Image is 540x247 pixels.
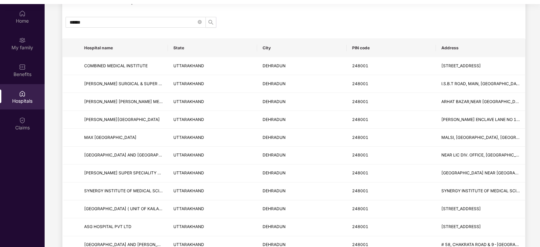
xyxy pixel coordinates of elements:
[84,188,173,193] span: SYNERGY INSTITUTE OF MEDICAL SCIENCES
[173,81,204,86] span: UTTARAKHAND
[84,99,232,104] span: [PERSON_NAME] [PERSON_NAME] MEMORIAL CLINIC AND NURSING HOME
[79,129,168,147] td: MAX SUPER SPECIALTY HOSPITAL
[79,182,168,200] td: SYNERGY INSTITUTE OF MEDICAL SCIENCES
[168,75,257,93] td: UTTARAKHAND
[79,111,168,129] td: SUNANDA MEDICAL CENTRE
[352,224,368,229] span: 248001
[352,242,368,247] span: 248001
[436,147,525,165] td: NEAR LIC DIV. OFFICE, NEHRU NAGAR COLONY
[79,39,168,57] th: Hospital name
[168,200,257,218] td: UTTARAKHAND
[257,165,346,182] td: DEHRADUN
[198,19,202,26] span: close-circle
[257,218,346,236] td: DEHRADUN
[352,117,368,122] span: 248001
[257,200,346,218] td: DEHRADUN
[19,117,26,124] img: svg+xml;base64,PHN2ZyBpZD0iQ2xhaW0iIHhtbG5zPSJodHRwOi8vd3d3LnczLm9yZy8yMDAwL3N2ZyIgd2lkdGg9IjIwIi...
[84,206,194,211] span: [GEOGRAPHIC_DATA] ( UNIT OF KAILASH HEALTHCARE)
[173,170,204,175] span: UTTARAKHAND
[263,224,286,229] span: DEHRADUN
[173,117,204,122] span: UTTARAKHAND
[168,218,257,236] td: UTTARAKHAND
[352,206,368,211] span: 248001
[352,81,368,86] span: 248001
[79,93,168,111] td: HARI RAM KOHLI MEMORIAL CLINIC AND NURSING HOME
[436,93,525,111] td: ARHAT BAZAR,NEAR CANARA BANK,SAHARANPUR CHOWK
[168,182,257,200] td: UTTARAKHAND
[19,37,26,44] img: svg+xml;base64,PHN2ZyB3aWR0aD0iMjAiIGhlaWdodD0iMjAiIHZpZXdCb3g9IjAgMCAyMCAyMCIgZmlsbD0ibm9uZSIgeG...
[84,45,163,51] span: Hospital name
[84,63,148,68] span: COMBINED MEDICAL INSTITUTE
[79,218,168,236] td: ASG HOSPITAL PVT LTD
[257,75,346,93] td: DEHRADUN
[257,147,346,165] td: DEHRADUN
[436,165,525,182] td: 6 NEW ROADM NEAR DOON HOSPITAL
[257,39,346,57] th: City
[173,135,204,140] span: UTTARAKHAND
[352,63,368,68] span: 248001
[19,64,26,70] img: svg+xml;base64,PHN2ZyBpZD0iQmVuZWZpdHMiIHhtbG5zPSJodHRwOi8vd3d3LnczLm9yZy8yMDAwL3N2ZyIgd2lkdGg9Ij...
[173,63,204,68] span: UTTARAKHAND
[352,152,368,157] span: 248001
[168,57,257,75] td: UTTARAKHAND
[257,129,346,147] td: DEHRADUN
[168,165,257,182] td: UTTARAKHAND
[436,57,525,75] td: 54 HARIDWAR ROAD, DEHRADUN, DEHRADUN
[441,170,539,175] span: [GEOGRAPHIC_DATA] NEAR [GEOGRAPHIC_DATA]
[263,242,286,247] span: DEHRADUN
[263,63,286,68] span: DEHRADUN
[257,93,346,111] td: DEHRADUN
[441,45,520,51] span: Address
[436,182,525,200] td: SYNERGY INSTITUTE OF MEDICAL SCIENCES, BALLUPUR CANAL ROAD
[206,20,216,25] span: search
[263,170,286,175] span: DEHRADUN
[19,10,26,17] img: svg+xml;base64,PHN2ZyBpZD0iSG9tZSIgeG1sbnM9Imh0dHA6Ly93d3cudzMub3JnLzIwMDAvc3ZnIiB3aWR0aD0iMjAiIG...
[173,188,204,193] span: UTTARAKHAND
[441,242,539,247] span: # 58, CHAKRATA ROAD & 9-[GEOGRAPHIC_DATA]
[79,200,168,218] td: KAILASH HOSPITAL DEHRADUN ( UNIT OF KAILASH HEALTHCARE)
[84,81,201,86] span: [PERSON_NAME] SURGICAL & SUPER SPECIALTY HOSPITAL
[257,57,346,75] td: DEHRADUN
[436,200,525,218] td: HARIDWAR ROAD, NEAR JOGIWALA CHOWK, DEHRADUN, UTTARANCHAL, 248001
[173,206,204,211] span: UTTARAKHAND
[168,93,257,111] td: UTTARAKHAND
[84,224,131,229] span: ASG HOSPITAL PVT LTD
[436,75,525,93] td: I.S.B.T ROAD, MAIN, HARIDWAR BYPASS RD, DEHRADUN, UTTARAKHAND 248001
[168,147,257,165] td: UTTARAKHAND
[436,129,525,147] td: MALSI, MUSSOORIE DIVERSION ROAD, DEHRADUN
[352,99,368,104] span: 248001
[168,129,257,147] td: UTTARAKHAND
[84,152,213,157] span: [GEOGRAPHIC_DATA] AND [GEOGRAPHIC_DATA][MEDICAL_DATA]
[84,170,227,175] span: [PERSON_NAME] SUPER SPECIALITY HOSPITAL AND RESEARCH CENTER
[79,75,168,93] td: KANISHK SURGICAL & SUPER SPECIALTY HOSPITAL
[352,170,368,175] span: 248001
[263,117,286,122] span: DEHRADUN
[173,242,204,247] span: UTTARAKHAND
[436,218,525,236] td: 22/5 NEW MUNICIPAL NO 58/43 HARIDWAR ROAD
[79,147,168,165] td: NAVJYOTI EYE HOSPITAL AND DEHRADUN WAVE LASIK CENTRE
[436,111,525,129] td: ASHWANI ENCLAVE LANE NO 1 SHIMLA BYPASS
[263,81,286,86] span: DEHRADUN
[198,20,202,24] span: close-circle
[352,188,368,193] span: 248001
[436,39,525,57] th: Address
[263,152,286,157] span: DEHRADUN
[441,224,481,229] span: [STREET_ADDRESS]
[441,206,481,211] span: [STREET_ADDRESS]
[173,224,204,229] span: UTTARAKHAND
[263,206,286,211] span: DEHRADUN
[168,111,257,129] td: UTTARAKHAND
[263,188,286,193] span: DEHRADUN
[168,39,257,57] th: State
[84,135,137,140] span: MAX [GEOGRAPHIC_DATA]
[263,99,286,104] span: DEHRADUN
[84,117,160,122] span: [PERSON_NAME][GEOGRAPHIC_DATA]
[257,111,346,129] td: DEHRADUN
[79,165,168,182] td: AAROGYADHAM SUPER SPECIALITY HOSPITAL AND RESEARCH CENTER
[205,17,216,28] button: search
[347,39,436,57] th: PIN code
[173,152,204,157] span: UTTARAKHAND
[19,90,26,97] img: svg+xml;base64,PHN2ZyBpZD0iSG9zcGl0YWxzIiB4bWxucz0iaHR0cDovL3d3dy53My5vcmcvMjAwMC9zdmciIHdpZHRoPS...
[173,99,204,104] span: UTTARAKHAND
[352,135,368,140] span: 248001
